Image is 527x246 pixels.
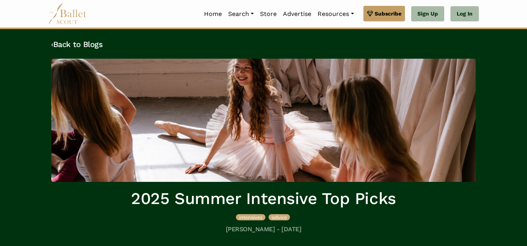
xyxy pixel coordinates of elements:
a: Sign Up [411,6,444,22]
a: Home [201,6,225,22]
a: Log In [450,6,479,22]
img: gem.svg [367,9,373,18]
a: ‹Back to Blogs [51,40,103,49]
a: Store [257,6,280,22]
code: ‹ [51,39,53,49]
h5: [PERSON_NAME] - [DATE] [51,225,476,234]
a: intensives [236,213,267,221]
span: Subscribe [375,9,401,18]
a: Resources [314,6,357,22]
img: header_image.img [51,59,476,182]
span: intensives [239,214,262,220]
a: Subscribe [363,6,405,21]
h1: 2025 Summer Intensive Top Picks [51,188,476,209]
span: advice [272,214,287,220]
a: Search [225,6,257,22]
a: advice [269,213,290,221]
a: Advertise [280,6,314,22]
